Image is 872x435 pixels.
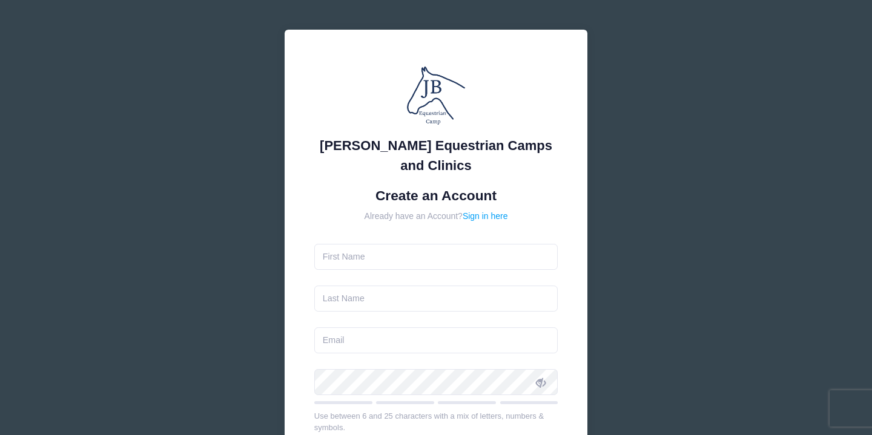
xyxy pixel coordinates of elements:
div: Already have an Account? [314,210,558,223]
div: Use between 6 and 25 characters with a mix of letters, numbers & symbols. [314,410,558,434]
div: [PERSON_NAME] Equestrian Camps and Clinics [314,136,558,175]
input: Last Name [314,286,558,312]
input: First Name [314,244,558,270]
a: Sign in here [463,211,508,221]
h1: Create an Account [314,188,558,204]
input: Email [314,327,558,353]
img: Jessica Braswell Equestrian Camps and Clinics [400,59,472,132]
